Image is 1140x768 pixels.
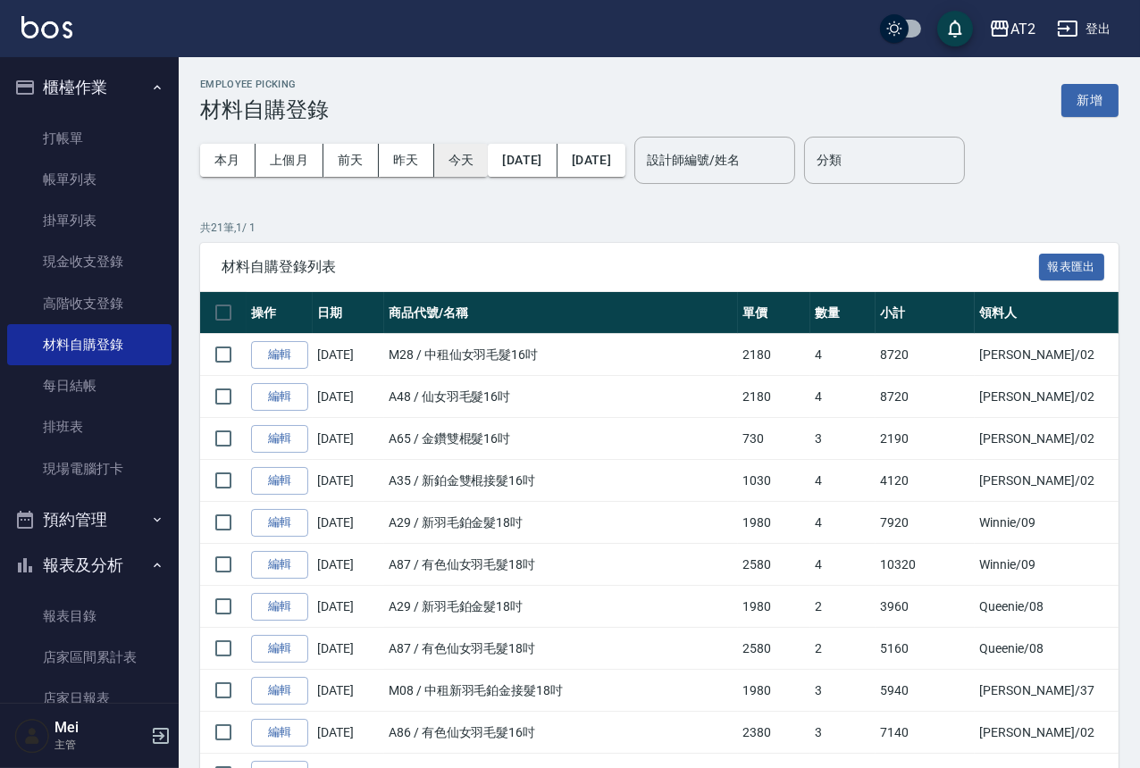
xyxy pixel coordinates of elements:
td: 5160 [876,628,975,670]
td: 4120 [876,460,975,502]
a: 新增 [1061,91,1119,108]
td: [DATE] [313,460,384,502]
td: 4 [810,376,876,418]
td: 2190 [876,418,975,460]
a: 掛單列表 [7,200,172,241]
a: 編輯 [251,467,308,495]
h2: Employee Picking [200,79,329,90]
td: 4 [810,502,876,544]
th: 小計 [876,292,975,334]
button: 報表及分析 [7,542,172,589]
a: 每日結帳 [7,365,172,406]
th: 商品代號/名稱 [384,292,738,334]
td: A48 / 仙女羽毛髮16吋 [384,376,738,418]
td: 2580 [738,544,810,586]
td: A29 / 新羽毛鉑金髮18吋 [384,586,738,628]
td: A29 / 新羽毛鉑金髮18吋 [384,502,738,544]
button: 本月 [200,144,256,177]
button: [DATE] [557,144,625,177]
td: 1980 [738,502,810,544]
td: A87 / 有色仙女羽毛髮18吋 [384,628,738,670]
a: 現場電腦打卡 [7,448,172,489]
td: A65 / 金鑽雙棍髮16吋 [384,418,738,460]
td: [DATE] [313,334,384,376]
a: 編輯 [251,509,308,537]
button: 櫃檯作業 [7,64,172,111]
td: [DATE] [313,418,384,460]
td: 1980 [738,670,810,712]
a: 排班表 [7,406,172,447]
a: 編輯 [251,635,308,663]
td: [DATE] [313,670,384,712]
a: 編輯 [251,719,308,747]
td: 5940 [876,670,975,712]
a: 編輯 [251,425,308,453]
td: 730 [738,418,810,460]
td: 8720 [876,376,975,418]
button: 預約管理 [7,497,172,543]
td: M28 / 中租仙女羽毛髮16吋 [384,334,738,376]
td: 2580 [738,628,810,670]
th: 操作 [247,292,313,334]
button: 登出 [1050,13,1119,46]
button: 前天 [323,144,379,177]
a: 報表匯出 [1039,257,1105,274]
a: 編輯 [251,551,308,579]
td: 1980 [738,586,810,628]
a: 高階收支登錄 [7,283,172,324]
a: 編輯 [251,677,308,705]
td: 10320 [876,544,975,586]
button: 上個月 [256,144,323,177]
td: 3 [810,418,876,460]
td: 7140 [876,712,975,754]
button: 報表匯出 [1039,254,1105,281]
button: 今天 [434,144,489,177]
td: 3 [810,712,876,754]
td: 2380 [738,712,810,754]
td: 2180 [738,376,810,418]
button: 昨天 [379,144,434,177]
span: 材料自購登錄列表 [222,258,1039,276]
a: 現金收支登錄 [7,241,172,282]
td: M08 / 中租新羽毛鉑金接髮18吋 [384,670,738,712]
td: 4 [810,544,876,586]
a: 報表目錄 [7,596,172,637]
td: 2 [810,628,876,670]
button: save [937,11,973,46]
td: [DATE] [313,628,384,670]
a: 材料自購登錄 [7,324,172,365]
a: 店家日報表 [7,678,172,719]
div: AT2 [1010,18,1035,40]
td: 4 [810,460,876,502]
td: [DATE] [313,586,384,628]
td: A35 / 新鉑金雙棍接髮16吋 [384,460,738,502]
img: Person [14,718,50,754]
td: 7920 [876,502,975,544]
td: [DATE] [313,712,384,754]
a: 編輯 [251,341,308,369]
a: 打帳單 [7,118,172,159]
button: AT2 [982,11,1043,47]
a: 編輯 [251,383,308,411]
th: 日期 [313,292,384,334]
a: 編輯 [251,593,308,621]
h5: Mei [54,719,146,737]
h3: 材料自購登錄 [200,97,329,122]
td: 3960 [876,586,975,628]
td: [DATE] [313,544,384,586]
td: 4 [810,334,876,376]
button: 新增 [1061,84,1119,117]
button: [DATE] [488,144,557,177]
td: 1030 [738,460,810,502]
td: A87 / 有色仙女羽毛髮18吋 [384,544,738,586]
td: A86 / 有色仙女羽毛髮16吋 [384,712,738,754]
td: [DATE] [313,376,384,418]
td: 8720 [876,334,975,376]
td: 2180 [738,334,810,376]
td: [DATE] [313,502,384,544]
th: 單價 [738,292,810,334]
a: 店家區間累計表 [7,637,172,678]
a: 帳單列表 [7,159,172,200]
td: 3 [810,670,876,712]
img: Logo [21,16,72,38]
